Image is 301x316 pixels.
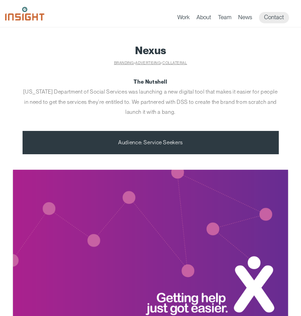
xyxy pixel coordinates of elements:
img: Insight Marketing Design [5,7,44,21]
h2: • • [10,60,291,66]
a: Advertising [135,61,161,65]
h1: Nexus [10,45,291,56]
a: Collateral [162,61,187,65]
p: Audience: Service Seekers [23,131,279,154]
strong: The Nutshell [134,78,167,85]
a: News [238,14,252,23]
a: About [196,14,211,23]
a: Work [177,14,190,23]
a: Team [218,14,231,23]
a: Branding [114,61,134,65]
p: [US_STATE] Department of Social Services was launching a new digital tool that makes it easier fo... [23,77,279,117]
a: Contact [259,12,289,23]
nav: primary navigation menu [177,12,296,23]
